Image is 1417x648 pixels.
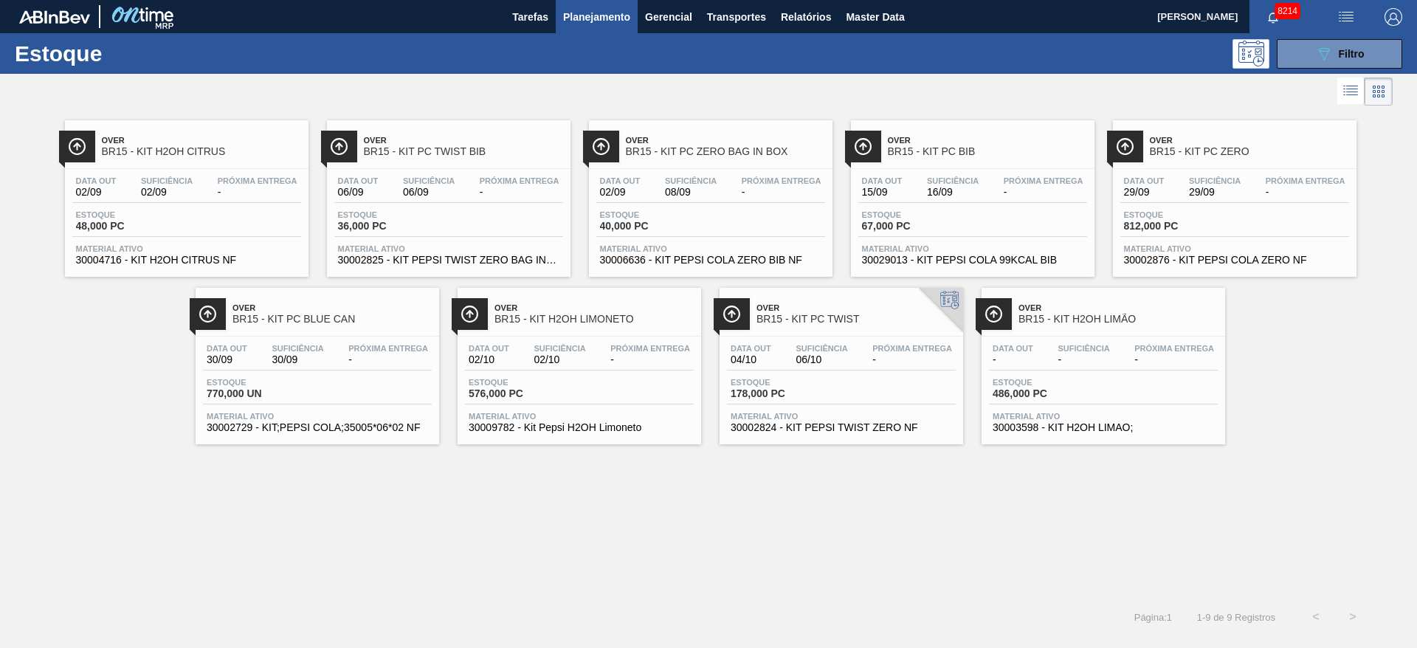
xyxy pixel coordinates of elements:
img: Ícone [68,137,86,156]
span: 30003598 - KIT H2OH LIMAO; [993,422,1214,433]
span: 67,000 PC [862,221,965,232]
span: 02/10 [469,354,509,365]
a: ÍconeOverBR15 - KIT PC ZERO BAG IN BOXData out02/09Suficiência08/09Próxima Entrega-Estoque40,000 ... [578,109,840,277]
span: Próxima Entrega [610,344,690,353]
span: 08/09 [665,187,717,198]
span: Próxima Entrega [348,344,428,353]
span: Over [1150,136,1349,145]
span: - [872,354,952,365]
span: Data out [862,176,903,185]
span: Próxima Entrega [1266,176,1345,185]
a: ÍconeOverBR15 - KIT H2OH LIMONETOData out02/10Suficiência02/10Próxima Entrega-Estoque576,000 PCMa... [447,277,708,444]
span: Material ativo [862,244,1083,253]
span: 48,000 PC [76,221,179,232]
span: Suficiência [1058,344,1109,353]
span: Data out [338,176,379,185]
span: Data out [731,344,771,353]
span: 812,000 PC [1124,221,1227,232]
span: 06/09 [338,187,379,198]
span: Estoque [731,378,834,387]
img: userActions [1337,8,1355,26]
img: Logout [1385,8,1402,26]
span: Material ativo [1124,244,1345,253]
span: Planejamento [563,8,630,26]
span: Estoque [862,210,965,219]
span: 02/10 [534,354,585,365]
span: 02/09 [141,187,193,198]
span: Data out [1124,176,1165,185]
span: Over [626,136,825,145]
span: Data out [207,344,247,353]
span: - [993,354,1033,365]
span: Suficiência [403,176,455,185]
span: Suficiência [141,176,193,185]
span: BR15 - KIT H2OH CITRUS [102,146,301,157]
span: Próxima Entrega [1004,176,1083,185]
span: Data out [469,344,509,353]
span: Estoque [76,210,179,219]
span: - [1058,354,1109,365]
span: Material ativo [731,412,952,421]
span: Material ativo [993,412,1214,421]
span: Over [756,303,956,312]
span: BR15 - KIT H2OH LIMÃO [1018,314,1218,325]
span: Próxima Entrega [480,176,559,185]
span: Suficiência [665,176,717,185]
span: 04/10 [731,354,771,365]
span: Próxima Entrega [742,176,821,185]
span: BR15 - KIT PC TWIST BIB [364,146,563,157]
span: Over [1018,303,1218,312]
span: BR15 - KIT PC TWIST [756,314,956,325]
span: Estoque [600,210,703,219]
span: Over [494,303,694,312]
span: 576,000 PC [469,388,572,399]
img: Ícone [723,305,741,323]
img: TNhmsLtSVTkK8tSr43FrP2fwEKptu5GPRR3wAAAABJRU5ErkJggg== [19,10,90,24]
span: Data out [600,176,641,185]
span: 30002824 - KIT PEPSI TWIST ZERO NF [731,422,952,433]
img: Ícone [330,137,348,156]
span: Próxima Entrega [1134,344,1214,353]
span: 30002729 - KIT;PEPSI COLA;35005*06*02 NF [207,422,428,433]
button: > [1334,599,1371,635]
span: Over [232,303,432,312]
a: ÍconeOverBR15 - KIT H2OH CITRUSData out02/09Suficiência02/09Próxima Entrega-Estoque48,000 PCMater... [54,109,316,277]
a: ÍconeOverBR15 - KIT PC BIBData out15/09Suficiência16/09Próxima Entrega-Estoque67,000 PCMaterial a... [840,109,1102,277]
span: - [742,187,821,198]
span: 178,000 PC [731,388,834,399]
span: 15/09 [862,187,903,198]
span: 770,000 UN [207,388,310,399]
span: Material ativo [600,244,821,253]
img: Ícone [985,305,1003,323]
span: BR15 - KIT PC BIB [888,146,1087,157]
span: Suficiência [272,344,323,353]
a: ÍconeOverBR15 - KIT PC ZEROData out29/09Suficiência29/09Próxima Entrega-Estoque812,000 PCMaterial... [1102,109,1364,277]
span: Página : 1 [1134,612,1172,623]
span: BR15 - KIT PC BLUE CAN [232,314,432,325]
span: Tarefas [512,8,548,26]
a: ÍconeOverBR15 - KIT PC BLUE CANData out30/09Suficiência30/09Próxima Entrega-Estoque770,000 UNMate... [185,277,447,444]
img: Ícone [854,137,872,156]
span: Estoque [207,378,310,387]
a: ÍconeOverBR15 - KIT PC TWISTData out04/10Suficiência06/10Próxima Entrega-Estoque178,000 PCMateria... [708,277,970,444]
div: Pogramando: nenhum usuário selecionado [1232,39,1269,69]
span: Material ativo [338,244,559,253]
span: Estoque [1124,210,1227,219]
span: Estoque [469,378,572,387]
span: Material ativo [76,244,297,253]
span: Relatórios [781,8,831,26]
span: Master Data [846,8,904,26]
span: 02/09 [600,187,641,198]
span: - [1134,354,1214,365]
span: - [348,354,428,365]
span: 16/09 [927,187,979,198]
span: BR15 - KIT PC ZERO BAG IN BOX [626,146,825,157]
span: 06/09 [403,187,455,198]
div: Visão em Lista [1337,77,1365,106]
span: 30004716 - KIT H2OH CITRUS NF [76,255,297,266]
span: 30006636 - KIT PEPSI COLA ZERO BIB NF [600,255,821,266]
span: - [610,354,690,365]
span: 36,000 PC [338,221,441,232]
a: ÍconeOverBR15 - KIT H2OH LIMÃOData out-Suficiência-Próxima Entrega-Estoque486,000 PCMaterial ativ... [970,277,1232,444]
span: Filtro [1339,48,1365,60]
